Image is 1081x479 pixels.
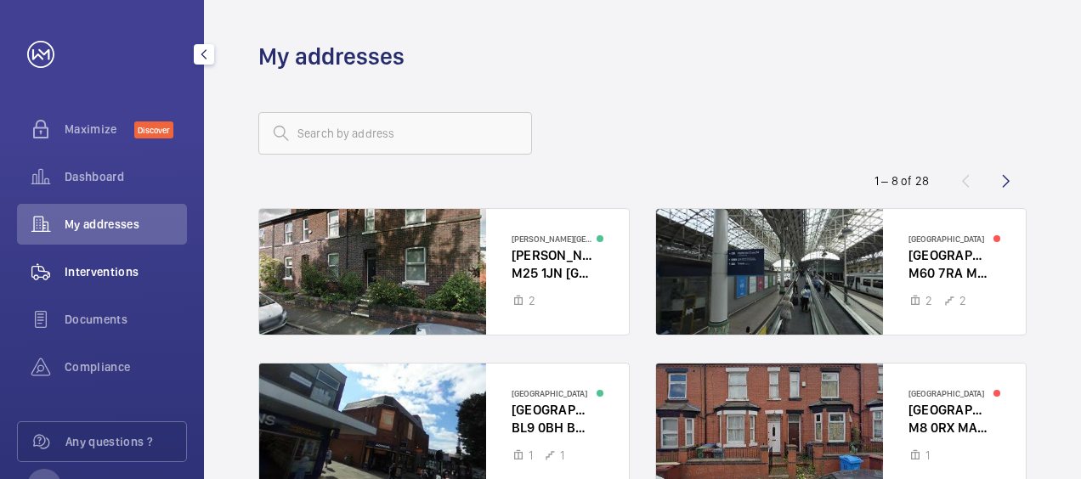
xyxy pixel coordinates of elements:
span: My addresses [65,216,187,233]
div: 1 – 8 of 28 [874,172,929,189]
span: Any questions ? [65,433,186,450]
input: Search by address [258,112,532,155]
h1: My addresses [258,41,405,72]
span: Compliance [65,358,187,375]
span: Discover [134,121,173,138]
span: Maximize [65,121,134,138]
span: Dashboard [65,168,187,185]
span: Documents [65,311,187,328]
span: Interventions [65,263,187,280]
